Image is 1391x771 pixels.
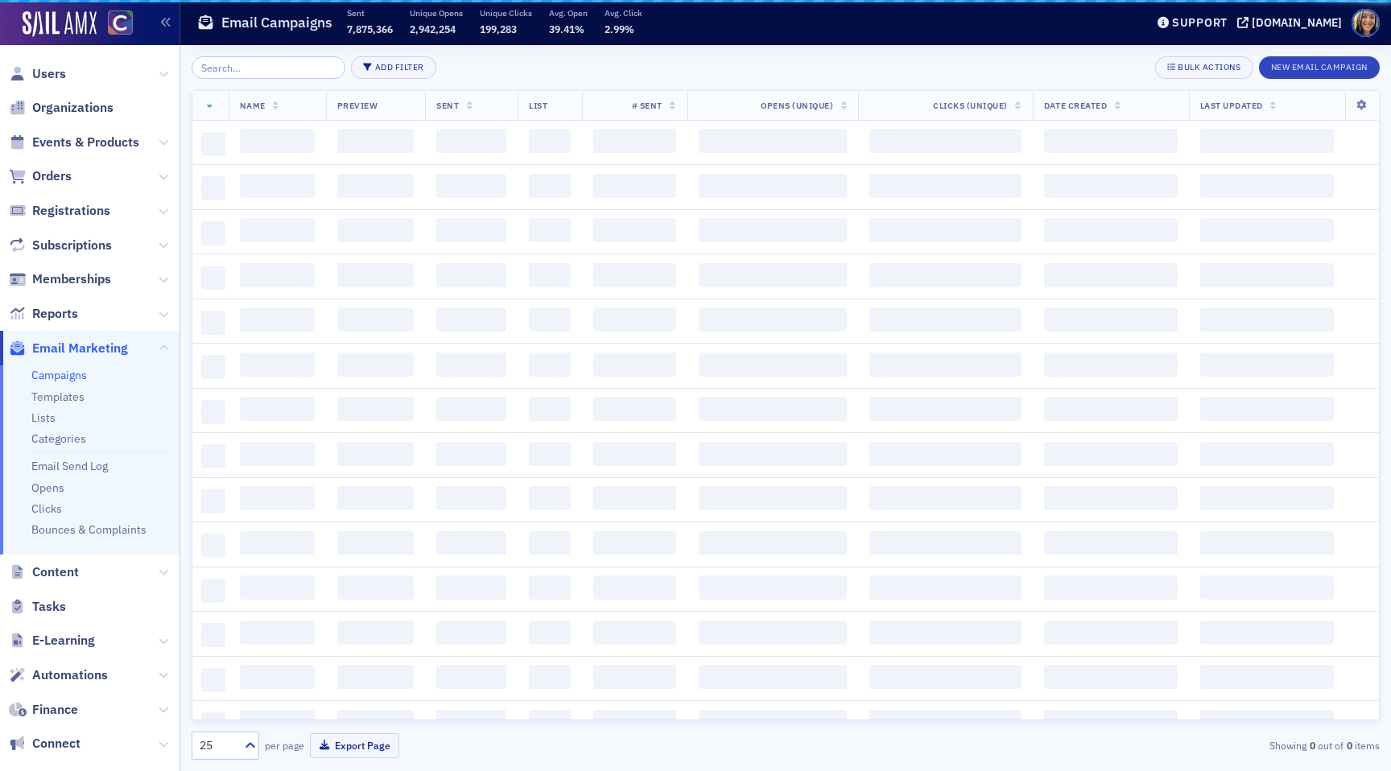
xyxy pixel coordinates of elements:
span: ‌ [1044,442,1178,466]
span: ‌ [699,353,848,377]
span: ‌ [201,266,226,290]
span: Finance [32,701,78,719]
span: ‌ [1200,397,1334,421]
div: [DOMAIN_NAME] [1252,15,1342,30]
span: ‌ [593,218,676,242]
span: ‌ [240,263,315,287]
span: ‌ [1200,263,1334,287]
span: ‌ [593,129,676,153]
span: ‌ [593,307,676,332]
span: ‌ [529,665,571,689]
span: ‌ [699,174,848,198]
span: ‌ [529,531,571,555]
span: ‌ [699,710,848,734]
span: ‌ [529,397,571,421]
span: ‌ [1044,174,1178,198]
a: Finance [9,701,78,719]
span: ‌ [593,621,676,645]
a: Clicks [31,501,62,516]
span: ‌ [240,174,315,198]
a: Categories [31,431,86,446]
img: SailAMX [23,11,97,37]
p: Avg. Open [549,7,588,19]
span: ‌ [1200,621,1334,645]
p: Unique Opens [410,7,463,19]
button: [DOMAIN_NAME] [1237,17,1348,28]
button: Export Page [310,733,399,758]
span: ‌ [1044,129,1178,153]
a: Automations [9,666,108,684]
span: Users [32,65,66,83]
span: ‌ [436,174,506,198]
span: Opens (Unique) [761,100,833,111]
span: ‌ [337,665,414,689]
span: ‌ [436,665,506,689]
span: ‌ [869,263,1021,287]
a: Content [9,563,79,581]
span: ‌ [436,486,506,510]
span: ‌ [240,486,315,510]
span: ‌ [337,218,414,242]
span: 39.41% [549,23,584,35]
span: ‌ [1044,353,1178,377]
span: ‌ [699,218,848,242]
span: ‌ [436,531,506,555]
span: ‌ [699,486,848,510]
a: Email Send Log [31,459,108,473]
span: ‌ [240,218,315,242]
span: ‌ [869,665,1021,689]
span: ‌ [201,534,226,558]
span: 2,942,254 [410,23,456,35]
span: ‌ [869,442,1021,466]
span: ‌ [1200,486,1334,510]
img: SailAMX [108,10,133,35]
span: ‌ [201,400,226,424]
span: Content [32,563,79,581]
a: Memberships [9,270,111,288]
span: ‌ [337,486,414,510]
span: ‌ [869,621,1021,645]
span: ‌ [201,311,226,335]
span: ‌ [699,129,848,153]
span: ‌ [699,621,848,645]
span: Tasks [32,598,66,616]
span: ‌ [699,531,848,555]
span: ‌ [699,263,848,287]
span: ‌ [201,712,226,736]
span: ‌ [201,355,226,379]
span: ‌ [1044,486,1178,510]
a: Opens [31,480,64,495]
a: Bounces & Complaints [31,522,147,537]
a: Users [9,65,66,83]
span: Orders [32,167,72,185]
span: Automations [32,666,108,684]
strong: 0 [1306,738,1318,752]
div: Showing out of items [995,738,1380,752]
span: ‌ [1044,665,1178,689]
a: Connect [9,735,80,752]
a: Subscriptions [9,237,112,254]
button: Add Filter [351,56,436,79]
span: ‌ [337,442,414,466]
span: ‌ [1200,665,1334,689]
span: 2.99% [605,23,634,35]
div: Support [1172,15,1228,30]
span: Events & Products [32,134,139,151]
a: View Homepage [97,10,133,38]
span: ‌ [337,353,414,377]
span: ‌ [593,665,676,689]
span: # Sent [632,100,662,111]
span: ‌ [337,263,414,287]
button: New Email Campaign [1259,56,1380,79]
span: ‌ [240,397,315,421]
span: ‌ [201,489,226,513]
span: ‌ [593,397,676,421]
div: 25 [200,737,235,754]
a: Templates [31,390,85,404]
span: E-Learning [32,632,95,649]
span: ‌ [436,397,506,421]
span: ‌ [1044,531,1178,555]
span: ‌ [1044,710,1178,734]
span: ‌ [337,531,414,555]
